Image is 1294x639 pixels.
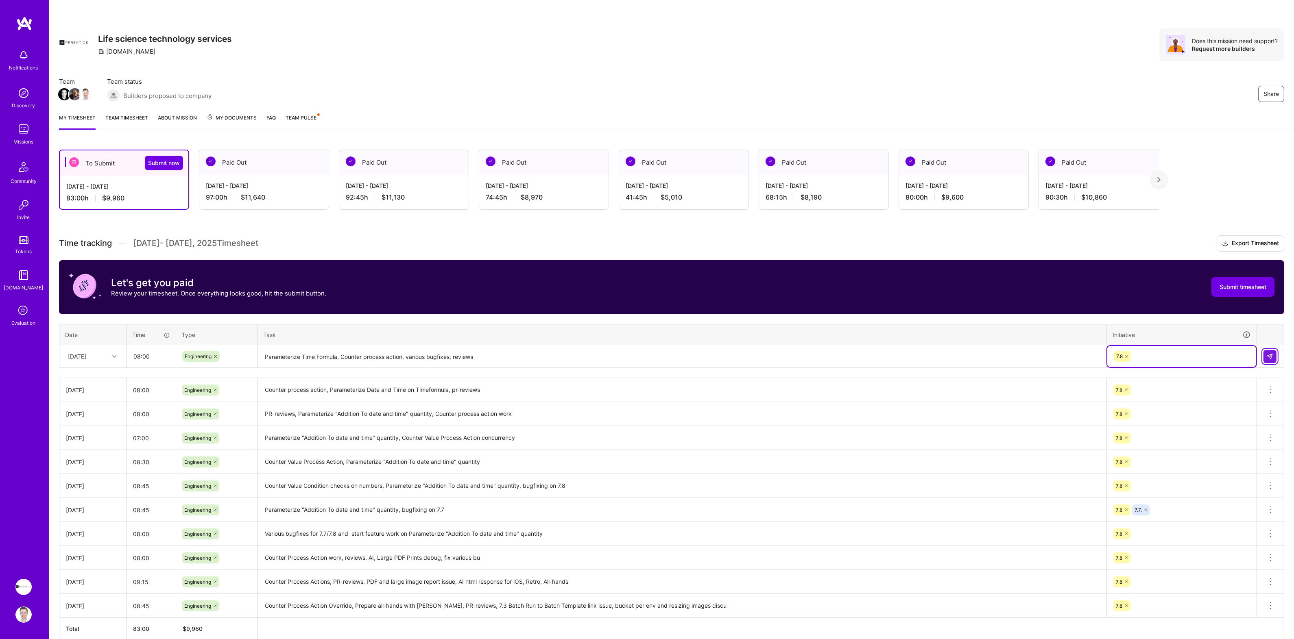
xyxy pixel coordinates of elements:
div: [DATE] - [DATE] [66,182,182,191]
img: Paid Out [766,156,775,166]
div: 83:00 h [66,194,182,202]
span: 7.7. [1135,507,1142,513]
span: Share [1263,90,1279,98]
span: 7.8 [1116,411,1122,417]
i: icon Chevron [112,354,116,359]
div: [DATE] [68,352,86,361]
a: Team Member Avatar [80,87,91,101]
img: Paid Out [206,156,216,166]
input: HH:MM [127,451,176,473]
div: [DATE] [66,434,120,442]
div: [DATE] - [DATE] [346,181,462,190]
div: [DATE] [66,530,120,538]
a: Apprentice: Life science technology services [13,579,34,595]
span: Team Pulse [286,115,316,121]
img: right [1157,177,1161,183]
span: Submit now [148,159,180,167]
div: 90:30 h [1045,193,1162,202]
span: Team status [107,77,212,86]
a: My Documents [207,113,257,130]
span: $ 9,960 [183,625,203,632]
div: Invite [17,213,30,222]
span: $9,600 [941,193,964,202]
div: [DATE] [66,506,120,514]
img: Team Member Avatar [69,88,81,100]
img: Paid Out [906,156,915,166]
span: 7.8 [1116,435,1122,441]
a: Team Member Avatar [59,87,70,101]
div: Request more builders [1192,45,1278,52]
input: HH:MM [127,523,176,545]
span: Engineering [184,531,211,537]
input: HH:MM [127,547,176,569]
div: [DATE] [66,386,120,394]
img: Paid Out [486,156,495,166]
button: Submit timesheet [1211,277,1274,297]
span: [DATE] - [DATE] , 2025 Timesheet [133,238,258,248]
div: Discovery [12,101,35,110]
i: icon CompanyGray [98,48,105,55]
th: Type [176,324,257,345]
input: HH:MM [127,403,176,425]
a: My timesheet [59,113,96,130]
div: Paid Out [339,150,469,175]
div: Paid Out [759,150,888,175]
img: coin [69,270,101,302]
div: [DATE] [66,482,120,490]
textarea: Various bugfixes for 7.7/7.8 and start feature work on Parameterize "Addition To date and time" q... [258,523,1106,545]
div: [DATE] - [DATE] [626,181,742,190]
div: Community [11,177,37,185]
span: Engineering [185,353,212,359]
span: $11,130 [382,193,405,202]
textarea: Counter Value Condition checks on numbers, Parameterize "Addition To date and time" quantity, bug... [258,475,1106,497]
div: [DATE] [66,410,120,418]
input: HH:MM [127,346,175,367]
div: [DATE] [66,458,120,466]
div: 68:15 h [766,193,882,202]
a: Team Member Avatar [70,87,80,101]
img: bell [15,47,32,63]
input: HH:MM [127,475,176,497]
img: Community [14,157,33,177]
span: Engineering [184,507,211,513]
img: Invite [15,197,32,213]
div: Paid Out [899,150,1028,175]
img: tokens [19,236,28,244]
input: HH:MM [127,427,176,449]
div: 41:45 h [626,193,742,202]
div: Does this mission need support? [1192,37,1278,45]
div: [DOMAIN_NAME] [4,283,44,292]
span: $11,640 [241,193,265,202]
span: Engineering [184,435,211,441]
span: Engineering [184,603,211,609]
h3: Let's get you paid [111,277,326,289]
img: Submit [1267,353,1273,360]
span: Engineering [184,579,211,585]
a: Team Pulse [286,113,319,130]
span: Engineering [184,411,211,417]
img: logo [16,16,33,31]
div: [DATE] [66,602,120,610]
img: Team Member Avatar [79,88,92,100]
div: Paid Out [199,150,329,175]
span: 7.8 [1116,555,1122,561]
div: 92:45 h [346,193,462,202]
img: guide book [15,267,32,283]
span: 7.8 [1116,387,1122,393]
img: discovery [15,85,32,101]
div: [DATE] - [DATE] [906,181,1022,190]
img: Paid Out [626,156,635,166]
a: Team timesheet [105,113,148,130]
div: Paid Out [479,150,609,175]
i: icon SelectionTeam [16,303,31,319]
span: Submit timesheet [1220,283,1266,291]
div: [DATE] - [DATE] [206,181,322,190]
input: HH:MM [127,499,176,521]
img: To Submit [69,157,79,167]
button: Submit now [145,156,183,170]
span: 7.8 [1116,459,1122,465]
span: Builders proposed to company [123,91,212,100]
input: HH:MM [127,571,176,593]
span: Engineering [184,555,211,561]
div: Notifications [9,63,38,72]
